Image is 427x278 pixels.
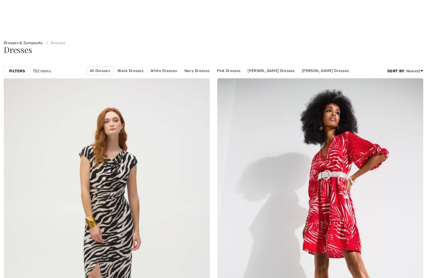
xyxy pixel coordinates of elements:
a: Black Dresses [114,67,147,75]
a: Navy Dresses [181,67,213,75]
span: Dresses [4,44,32,55]
span: 732 items [33,68,51,74]
a: Dresses [44,41,65,45]
a: All Dresses [86,66,113,75]
a: [PERSON_NAME] Dresses [299,67,352,75]
div: : Newest [387,68,423,74]
a: Pink Dresses [214,67,244,75]
strong: Filters [9,68,25,74]
strong: Sort By [387,69,404,73]
a: Long Dresses [187,75,218,83]
a: White Dresses [148,67,180,75]
a: Dresses & Jumpsuits [4,41,43,45]
a: Short Dresses [219,75,251,83]
a: [PERSON_NAME] Dresses [244,67,298,75]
